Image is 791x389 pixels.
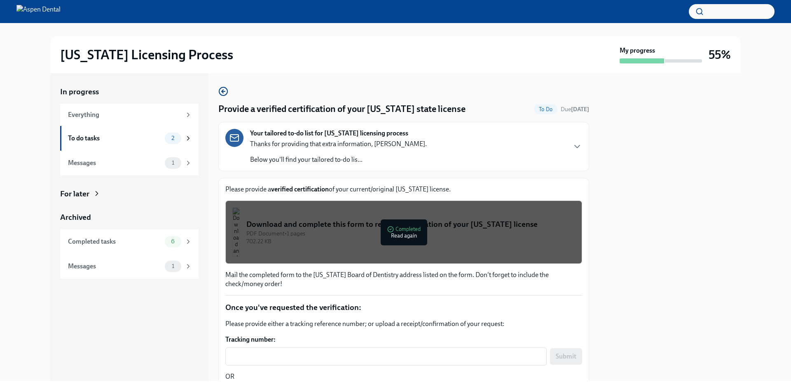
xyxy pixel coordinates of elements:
a: In progress [60,86,199,97]
span: September 12th, 2025 10:00 [561,105,589,113]
span: To Do [534,106,557,112]
a: Completed tasks6 [60,229,199,254]
div: Download and complete this form to request verification of your [US_STATE] license [246,219,575,230]
a: Messages1 [60,254,199,279]
p: Please provide either a tracking reference number; or upload a receipt/confirmation of your request: [225,319,582,328]
div: 702.22 KB [246,238,575,245]
h2: [US_STATE] Licensing Process [60,47,233,63]
span: Due [561,106,589,113]
div: Everything [68,110,181,119]
div: To do tasks [68,134,161,143]
img: Aspen Dental [16,5,61,18]
div: Messages [68,262,161,271]
a: Archived [60,212,199,223]
span: 1 [167,160,179,166]
span: 6 [166,238,180,245]
p: Please provide a of your current/original [US_STATE] license. [225,185,582,194]
div: For later [60,189,89,199]
div: Completed tasks [68,237,161,246]
strong: [DATE] [571,106,589,113]
label: Tracking number: [225,335,582,344]
p: Below you'll find your tailored to-do lis... [250,155,427,164]
p: Thanks for providing that extra information, [PERSON_NAME]. [250,140,427,149]
span: 1 [167,263,179,269]
strong: Your tailored to-do list for [US_STATE] licensing process [250,129,408,138]
a: For later [60,189,199,199]
div: PDF Document • 1 pages [246,230,575,238]
img: Download and complete this form to request verification of your Georgia license [232,207,240,257]
button: Download and complete this form to request verification of your [US_STATE] licensePDF Document•1 ... [225,200,582,264]
div: Messages [68,158,161,168]
a: Everything [60,104,199,126]
p: OR [225,372,582,381]
span: 2 [166,135,179,141]
h4: Provide a verified certification of your [US_STATE] state license [218,103,466,115]
strong: verified certification [271,185,329,193]
a: Messages1 [60,151,199,175]
a: To do tasks2 [60,126,199,151]
p: Mail the completed form to the [US_STATE] Board of Dentistry address listed on the form. Don't fo... [225,270,582,289]
h3: 55% [709,47,731,62]
strong: My progress [620,46,655,55]
p: Once you've requested the verification: [225,302,582,313]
